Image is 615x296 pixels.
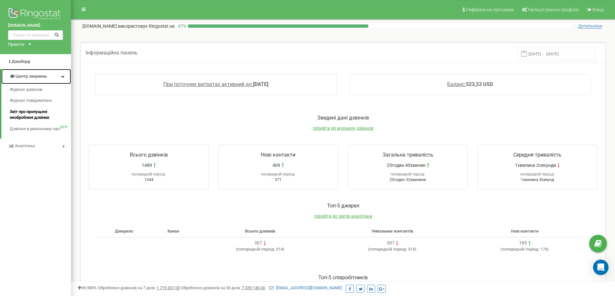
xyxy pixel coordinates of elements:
span: Канал [168,229,179,234]
a: Журнал повідомлень [10,95,71,106]
span: Toп-5 співробітників [318,274,368,281]
span: Детальніше [578,24,602,29]
span: Вихід [592,7,604,12]
span: попередній період: [391,172,425,177]
span: 1344 [144,177,153,182]
div: 185 [519,240,527,246]
span: Нові контакти [261,152,295,158]
a: Баланс:523,53 USD [447,81,493,87]
span: Журнал дзвінків [10,87,42,93]
span: При поточних витратах активний до: [163,81,253,87]
span: Оброблено дзвінків за 7 днів : [98,285,180,290]
span: Всього дзвінків [245,229,275,234]
span: Джерело [115,229,133,234]
span: Нові контакти [511,229,538,234]
span: ( 314 ) [368,247,416,252]
p: [DOMAIN_NAME] [82,23,175,29]
span: 99,989% [77,285,97,290]
span: Унікальних контактів [372,229,413,234]
a: Дзвінки в реальному часіNEW [10,123,71,135]
span: Аналiтика [15,143,35,148]
img: Ringostat logo [8,6,63,23]
u: 1 719 357,00 [157,285,180,290]
a: перейти до журналу дзвінків [313,126,374,131]
span: ( 174 ) [500,247,549,252]
span: Зведені дані дзвінків [317,115,369,121]
span: 371 [275,177,282,182]
span: попередній період: [502,247,539,252]
span: Центр звернень [15,74,47,79]
span: 1хвилина 2секунди [515,162,556,168]
span: 25годин 32хвилини [390,177,426,182]
span: 1489 [142,162,152,168]
span: використовує Ringostat на [118,24,175,29]
span: попередній період: [237,247,275,252]
span: попередній період: [131,172,166,177]
span: Дашборд [12,59,30,64]
span: Всього дзвінків [130,152,168,158]
u: 7 339 146,00 [242,285,265,290]
span: ( 314 ) [236,247,284,252]
a: При поточних витратах активний до:[DATE] [163,81,268,87]
div: 307 [387,240,395,246]
span: Звіт про пропущені необроблені дзвінки [10,109,68,121]
a: перейти до звітів аналітики [314,214,372,219]
span: попередній період: [369,247,407,252]
div: Проєкти [8,42,25,48]
div: Open Intercom Messenger [593,260,609,275]
span: Оброблено дзвінків за 30 днів : [181,285,265,290]
span: Загальна тривалість [383,152,433,158]
span: попередній період: [261,172,295,177]
span: Інформаційна панель [86,50,138,56]
div: 307 [254,240,262,246]
a: Центр звернень [1,69,71,84]
span: Середня тривалість [513,152,561,158]
a: [DOMAIN_NAME] [8,23,63,29]
a: Звіт про пропущені необроблені дзвінки [10,106,71,123]
span: Дзвінки в реальному часі [10,126,60,132]
a: Журнал дзвінків [10,84,71,95]
span: Налаштування профілю [528,7,579,12]
span: Реферальна програма [466,7,514,12]
a: [EMAIL_ADDRESS][DOMAIN_NAME] [269,285,342,290]
p: 47 % [175,23,188,29]
input: Пошук за номером [8,30,63,40]
span: Баланс: [447,81,466,87]
span: попередній період: [520,172,555,177]
span: Журнал повідомлень [10,98,52,104]
span: Toп-5 джерел [327,203,359,209]
span: 25годин 40хвилин [387,162,425,168]
span: 409 [272,162,280,168]
span: 1хвилина 8секунд [521,177,554,182]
